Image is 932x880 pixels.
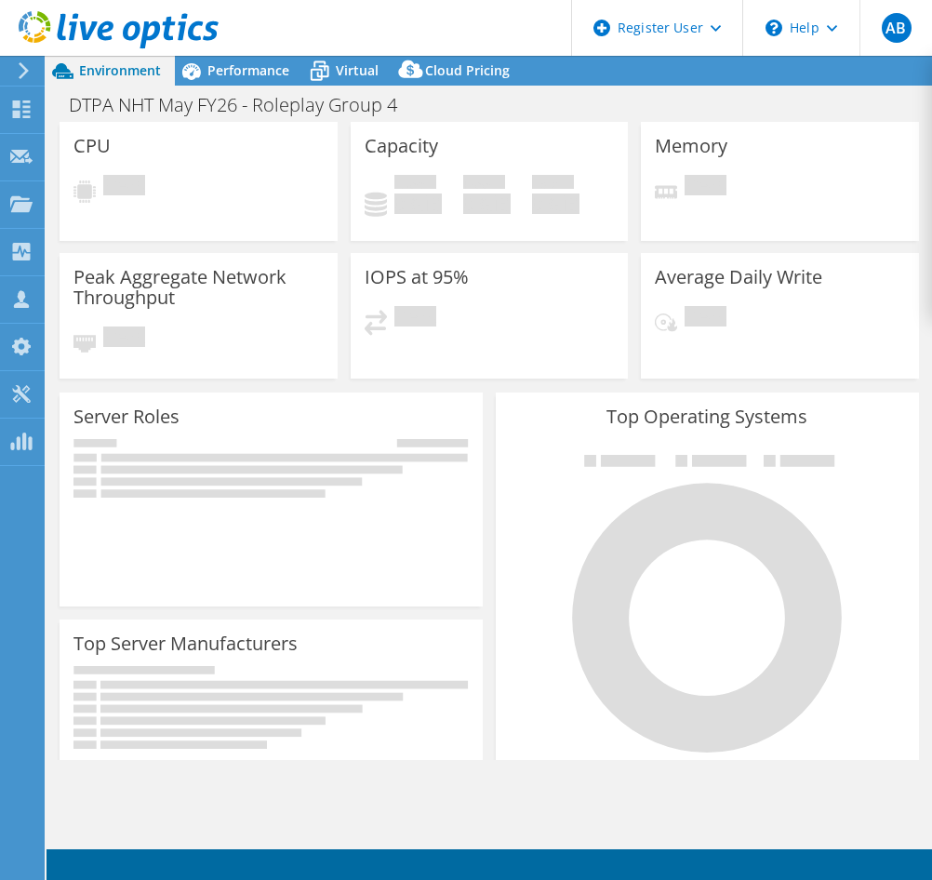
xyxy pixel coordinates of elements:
span: Cloud Pricing [425,61,510,79]
span: Free [463,175,505,193]
span: AB [882,13,912,43]
h4: 0 GiB [463,193,511,214]
span: Pending [103,175,145,200]
span: Pending [103,327,145,352]
h3: Average Daily Write [655,267,822,287]
span: Total [532,175,574,193]
h3: Top Operating Systems [510,407,905,427]
h3: Server Roles [73,407,180,427]
span: Performance [207,61,289,79]
span: Pending [394,306,436,331]
span: Used [394,175,436,193]
h4: 0 GiB [532,193,579,214]
span: Pending [685,175,726,200]
span: Virtual [336,61,379,79]
span: Environment [79,61,161,79]
h1: DTPA NHT May FY26 - Roleplay Group 4 [60,95,426,115]
h3: Peak Aggregate Network Throughput [73,267,324,308]
h3: IOPS at 95% [365,267,469,287]
span: Pending [685,306,726,331]
h3: CPU [73,136,111,156]
h3: Top Server Manufacturers [73,633,298,654]
h3: Memory [655,136,727,156]
svg: \n [766,20,782,36]
h4: 0 GiB [394,193,442,214]
h3: Capacity [365,136,438,156]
